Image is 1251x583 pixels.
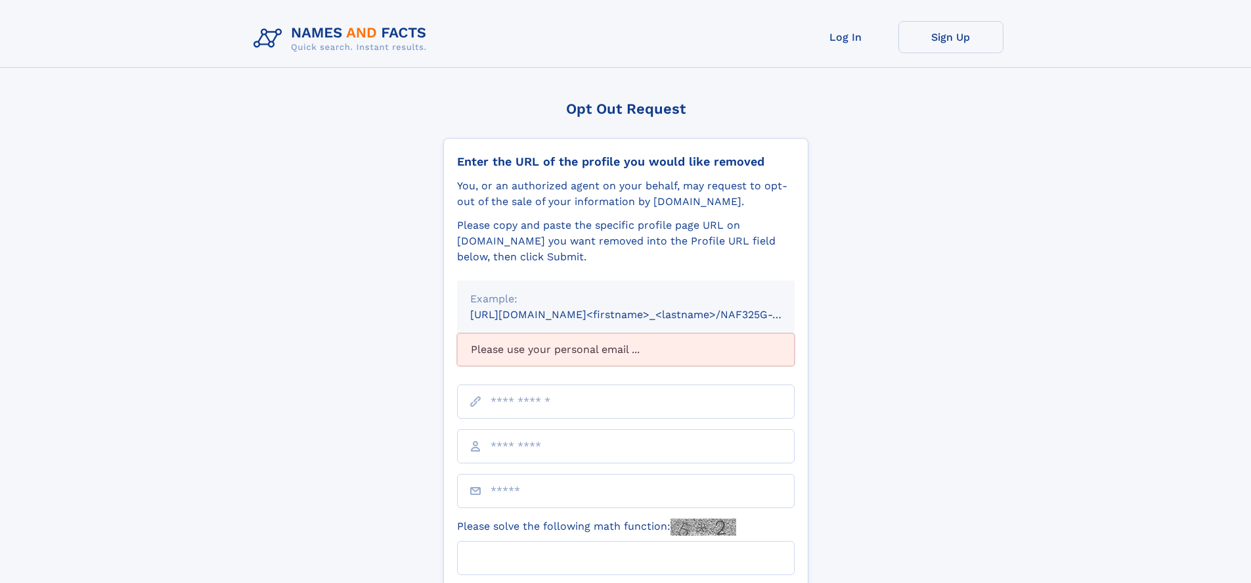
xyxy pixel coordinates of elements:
img: Logo Names and Facts [248,21,437,57]
div: Please copy and paste the specific profile page URL on [DOMAIN_NAME] you want removed into the Pr... [457,218,795,265]
a: Sign Up [898,21,1003,53]
div: Example: [470,291,781,307]
div: Please use your personal email ... [457,333,795,366]
div: Opt Out Request [443,101,808,117]
small: [URL][DOMAIN_NAME]<firstname>_<lastname>/NAF325G-xxxxxxxx [470,308,820,321]
div: Enter the URL of the profile you would like removed [457,154,795,169]
div: You, or an authorized agent on your behalf, may request to opt-out of the sale of your informatio... [457,178,795,210]
a: Log In [793,21,898,53]
label: Please solve the following math function: [457,519,736,536]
